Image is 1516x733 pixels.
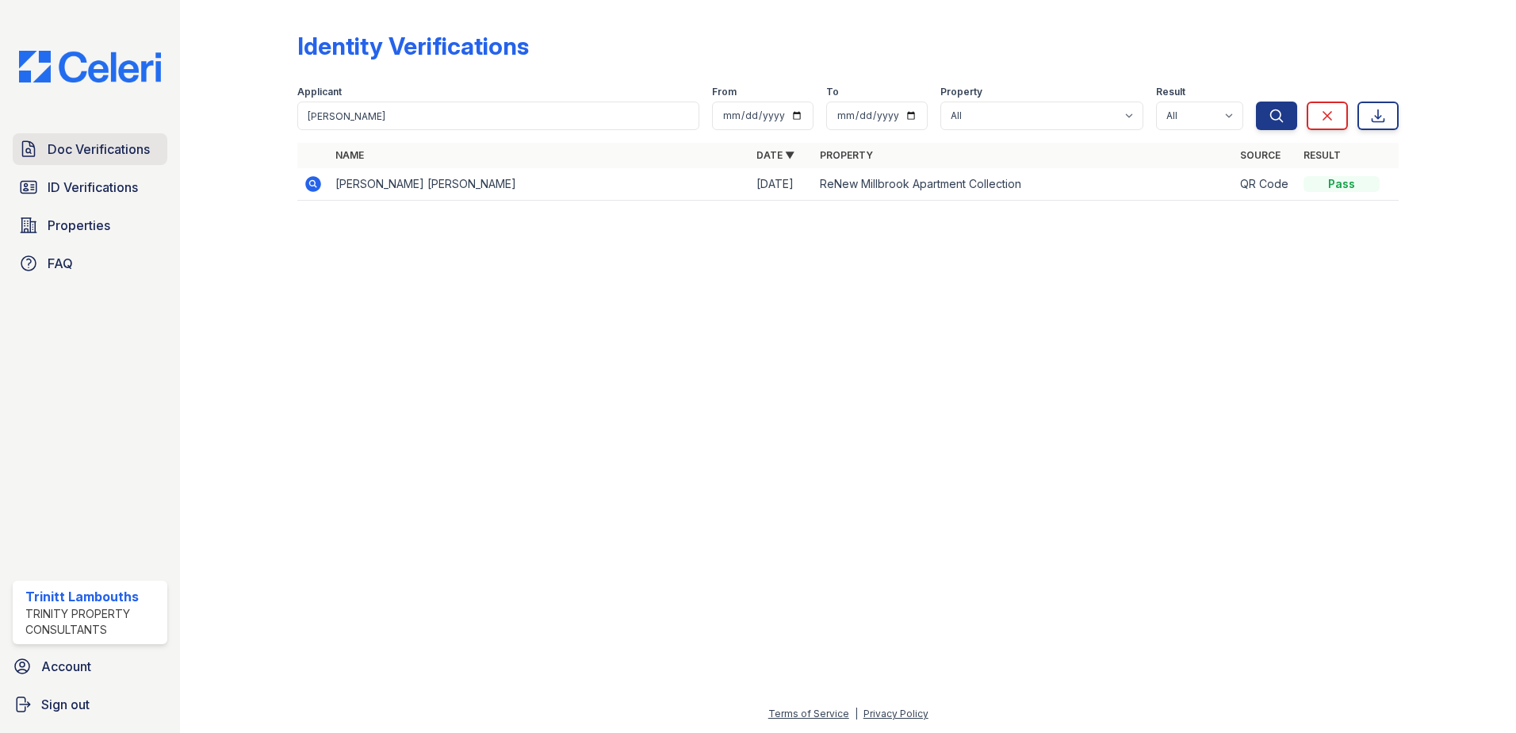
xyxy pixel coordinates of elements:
[750,168,814,201] td: [DATE]
[25,606,161,638] div: Trinity Property Consultants
[13,248,167,279] a: FAQ
[940,86,982,98] label: Property
[1304,149,1341,161] a: Result
[1304,176,1380,192] div: Pass
[13,133,167,165] a: Doc Verifications
[41,657,91,676] span: Account
[863,708,928,720] a: Privacy Policy
[297,102,699,130] input: Search by name or phone number
[13,209,167,241] a: Properties
[6,51,174,83] img: CE_Logo_Blue-a8612792a0a2168367f1c8372b55b34899dd931a85d93a1a3d3e32e68fde9ad4.png
[335,149,364,161] a: Name
[13,171,167,203] a: ID Verifications
[820,149,873,161] a: Property
[1156,86,1185,98] label: Result
[48,254,73,273] span: FAQ
[855,708,858,720] div: |
[756,149,794,161] a: Date ▼
[826,86,839,98] label: To
[297,32,529,60] div: Identity Verifications
[48,216,110,235] span: Properties
[6,650,174,682] a: Account
[768,708,849,720] a: Terms of Service
[712,86,737,98] label: From
[297,86,342,98] label: Applicant
[6,689,174,720] a: Sign out
[48,140,150,159] span: Doc Verifications
[1240,149,1281,161] a: Source
[41,695,90,714] span: Sign out
[48,178,138,197] span: ID Verifications
[1234,168,1297,201] td: QR Code
[329,168,750,201] td: [PERSON_NAME] [PERSON_NAME]
[25,587,161,606] div: Trinitt Lambouths
[814,168,1235,201] td: ReNew Millbrook Apartment Collection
